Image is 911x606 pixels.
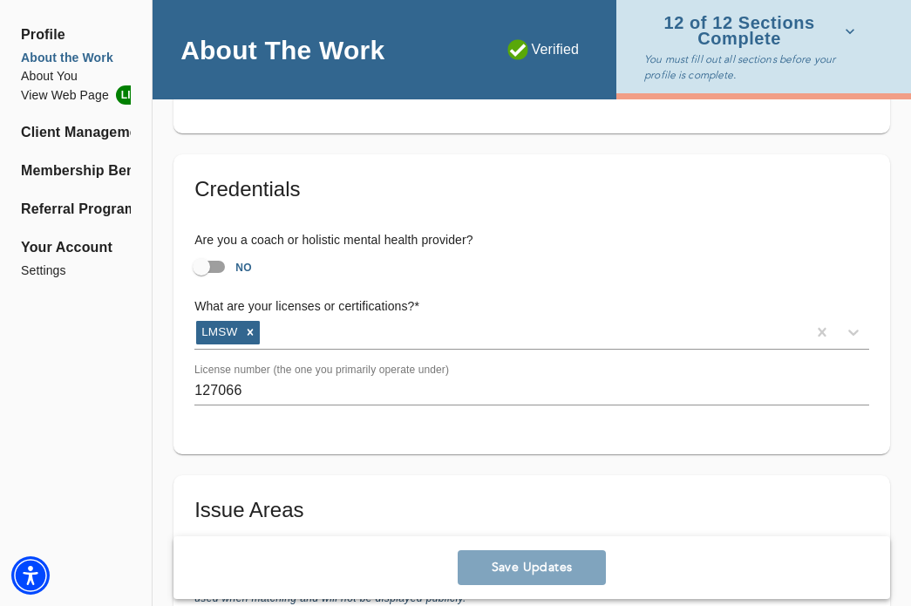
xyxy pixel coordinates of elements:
[644,51,862,83] p: You must fill out all sections before your profile is complete.
[21,85,131,105] li: View Web Page
[196,321,240,344] div: LMSW
[116,85,150,105] span: LIVE
[21,199,131,220] a: Referral Program
[21,237,131,258] span: Your Account
[644,16,855,46] span: 12 of 12 Sections Complete
[194,231,869,250] h6: Are you a coach or holistic mental health provider?
[21,262,131,280] a: Settings
[180,34,384,66] h4: About The Work
[21,24,131,45] span: Profile
[21,160,131,181] a: Membership Benefits
[21,49,131,67] a: About the Work
[644,10,862,51] button: 12 of 12 Sections Complete
[194,175,869,203] h5: Credentials
[194,496,869,524] h5: Issue Areas
[11,556,50,595] div: Accessibility Menu
[21,67,131,85] a: About You
[21,85,131,105] a: View Web PageLIVE
[235,262,252,274] strong: NO
[194,364,449,375] label: License number (the one you primarily operate under)
[21,122,131,143] a: Client Management
[507,39,580,60] p: Verified
[194,297,869,317] h6: What are your licenses or certifications? *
